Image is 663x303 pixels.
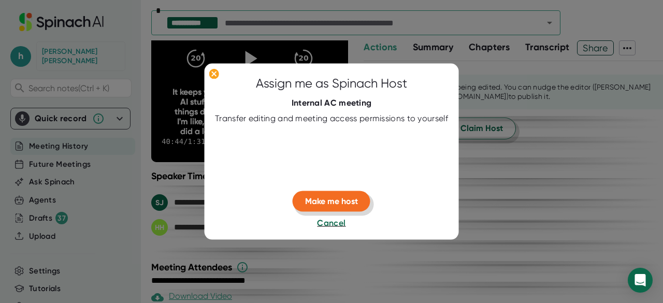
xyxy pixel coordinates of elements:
[256,74,407,93] div: Assign me as Spinach Host
[215,113,448,124] div: Transfer editing and meeting access permissions to yourself
[293,191,370,212] button: Make me host
[292,98,372,108] div: Internal AC meeting
[628,268,653,293] div: Open Intercom Messenger
[317,217,345,229] button: Cancel
[305,196,358,206] span: Make me host
[317,218,345,228] span: Cancel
